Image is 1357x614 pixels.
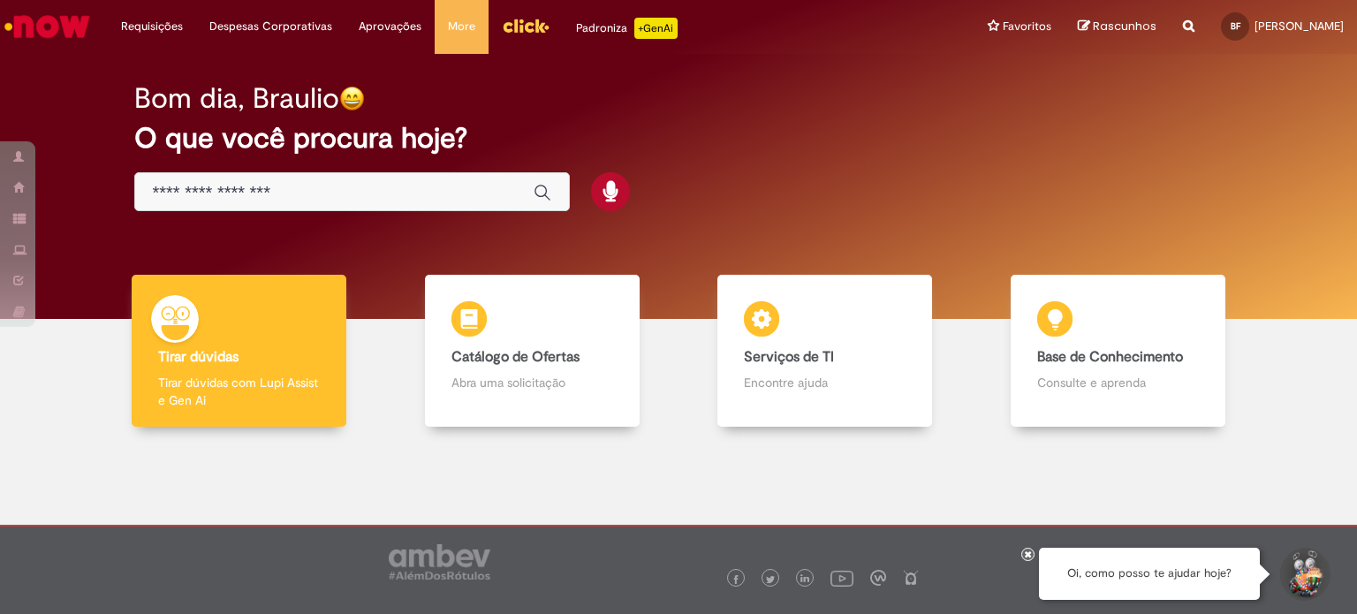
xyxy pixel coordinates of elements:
[386,275,679,428] a: Catálogo de Ofertas Abra uma solicitação
[744,348,834,366] b: Serviços de TI
[1039,548,1260,600] div: Oi, como posso te ajudar hoje?
[209,18,332,35] span: Despesas Corporativas
[1255,19,1344,34] span: [PERSON_NAME]
[576,18,678,39] div: Padroniza
[158,374,320,409] p: Tirar dúvidas com Lupi Assist e Gen Ai
[359,18,421,35] span: Aprovações
[766,575,775,584] img: logo_footer_twitter.png
[1231,20,1240,32] span: BF
[1078,19,1156,35] a: Rascunhos
[134,123,1224,154] h2: O que você procura hoje?
[678,275,972,428] a: Serviços de TI Encontre ajuda
[93,275,386,428] a: Tirar dúvidas Tirar dúvidas com Lupi Assist e Gen Ai
[1037,374,1199,391] p: Consulte e aprenda
[830,566,853,589] img: logo_footer_youtube.png
[903,570,919,586] img: logo_footer_naosei.png
[448,18,475,35] span: More
[972,275,1265,428] a: Base de Conhecimento Consulte e aprenda
[1037,348,1183,366] b: Base de Conhecimento
[870,570,886,586] img: logo_footer_workplace.png
[121,18,183,35] span: Requisições
[732,575,740,584] img: logo_footer_facebook.png
[634,18,678,39] p: +GenAi
[2,9,93,44] img: ServiceNow
[389,544,490,580] img: logo_footer_ambev_rotulo_gray.png
[158,348,239,366] b: Tirar dúvidas
[744,374,906,391] p: Encontre ajuda
[502,12,550,39] img: click_logo_yellow_360x200.png
[451,374,613,391] p: Abra uma solicitação
[800,574,809,585] img: logo_footer_linkedin.png
[1003,18,1051,35] span: Favoritos
[451,348,580,366] b: Catálogo de Ofertas
[1277,548,1330,601] button: Iniciar Conversa de Suporte
[134,83,339,114] h2: Bom dia, Braulio
[339,86,365,111] img: happy-face.png
[1093,18,1156,34] span: Rascunhos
